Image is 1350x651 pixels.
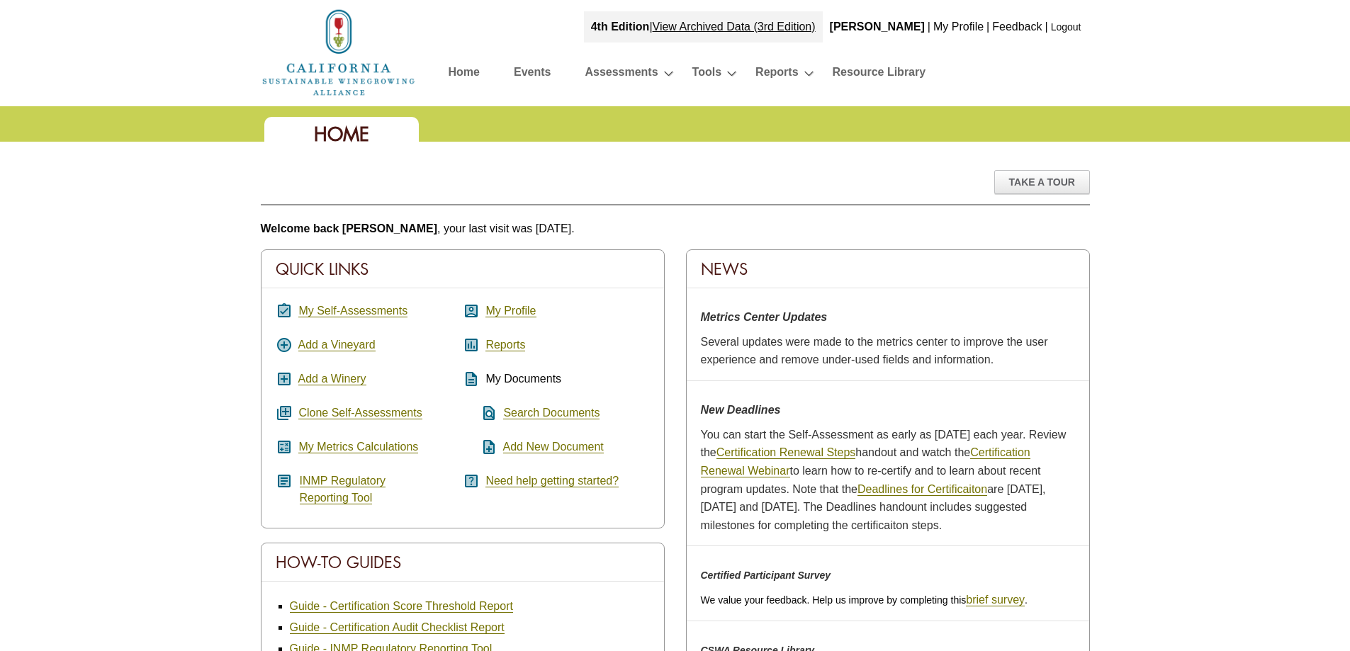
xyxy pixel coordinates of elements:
a: Add New Document [503,441,604,453]
a: Need help getting started? [485,475,619,487]
div: Quick Links [261,250,664,288]
span: We value your feedback. Help us improve by completing this . [701,594,1028,606]
img: logo_cswa2x.png [261,7,417,98]
a: Certification Renewal Steps [716,446,856,459]
a: INMP RegulatoryReporting Tool [300,475,386,504]
a: My Metrics Calculations [298,441,418,453]
a: My Self-Assessments [298,305,407,317]
i: account_box [463,302,480,319]
a: View Archived Data (3rd Edition) [653,21,816,33]
a: Home [449,62,480,87]
div: | [985,11,991,43]
p: , your last visit was [DATE]. [261,220,1090,238]
em: Certified Participant Survey [701,570,831,581]
a: Resource Library [833,62,926,87]
i: add_circle [276,336,293,353]
a: Tools [692,62,721,87]
span: My Documents [485,373,561,385]
a: Logout [1051,21,1081,33]
i: help_center [463,472,480,489]
b: [PERSON_NAME] [830,21,925,33]
strong: 4th Edition [591,21,650,33]
strong: New Deadlines [701,404,781,416]
i: queue [276,404,293,421]
a: Events [514,62,551,87]
p: You can start the Self-Assessment as early as [DATE] each year. Review the handout and watch the ... [701,426,1075,535]
a: Clone Self-Assessments [298,407,422,419]
a: Add a Winery [298,373,366,385]
a: My Profile [933,21,984,33]
strong: Metrics Center Updates [701,311,828,323]
i: note_add [463,438,497,455]
a: Search Documents [503,407,600,419]
a: Deadlines for Certificaiton [857,483,987,496]
a: Guide - Certification Audit Checklist Report [290,621,505,634]
i: calculate [276,438,293,455]
div: | [1044,11,1050,43]
i: article [276,472,293,489]
a: Reports [485,339,525,351]
a: Feedback [992,21,1042,33]
i: add_box [276,370,293,387]
a: Home [261,45,417,57]
i: description [463,370,480,387]
a: Add a Vineyard [298,339,376,351]
div: Take A Tour [994,170,1090,194]
div: | [584,11,823,43]
i: assignment_turned_in [276,302,293,319]
a: My Profile [485,305,536,317]
span: Several updates were made to the metrics center to improve the user experience and remove under-u... [701,336,1048,366]
a: Certification Renewal Webinar [701,446,1030,477]
div: News [687,250,1089,288]
b: Welcome back [PERSON_NAME] [261,222,438,234]
a: Guide - Certification Score Threshold Report [290,600,513,613]
span: Home [314,122,369,147]
div: How-To Guides [261,543,664,582]
a: brief survey [966,594,1025,606]
i: find_in_page [463,404,497,421]
a: Assessments [585,62,658,87]
a: Reports [755,62,798,87]
div: | [926,11,932,43]
i: assessment [463,336,480,353]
